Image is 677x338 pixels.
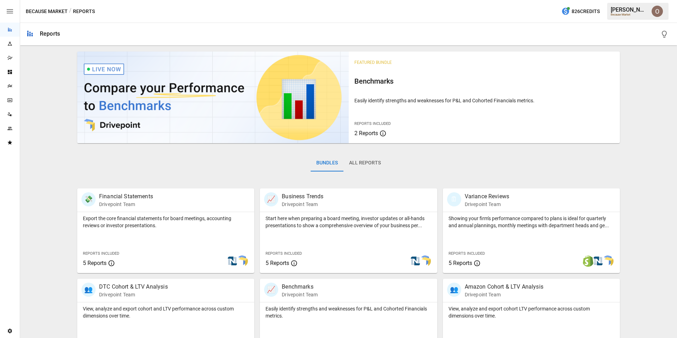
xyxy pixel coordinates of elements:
[465,283,543,291] p: Amazon Cohort & LTV Analysis
[420,255,431,267] img: smart model
[264,283,278,297] div: 📈
[99,283,168,291] p: DTC Cohort & LTV Analysis
[354,97,615,104] p: Easily identify strengths and weaknesses for P&L and Cohorted Financials metrics.
[611,13,647,16] div: Because Market
[602,255,614,267] img: smart model
[81,283,96,297] div: 👥
[26,7,68,16] button: Because Market
[449,305,614,319] p: View, analyze and export cohort LTV performance across custom dimensions over time.
[447,283,461,297] div: 👥
[83,251,119,256] span: Reports Included
[652,6,663,17] img: Oleksii Flok
[592,255,604,267] img: netsuite
[583,255,594,267] img: shopify
[266,260,289,266] span: 5 Reports
[266,251,302,256] span: Reports Included
[410,255,421,267] img: netsuite
[449,215,614,229] p: Showing your firm's performance compared to plans is ideal for quarterly and annual plannings, mo...
[282,283,318,291] p: Benchmarks
[449,251,485,256] span: Reports Included
[77,52,349,143] img: video thumbnail
[354,60,392,65] span: Featured Bundle
[99,291,168,298] p: Drivepoint Team
[83,260,106,266] span: 5 Reports
[264,192,278,206] div: 📈
[40,30,60,37] div: Reports
[237,255,248,267] img: smart model
[559,5,603,18] button: 826Credits
[83,215,249,229] p: Export the core financial statements for board meetings, accounting reviews or investor presentat...
[343,155,386,171] button: All Reports
[99,192,153,201] p: Financial Statements
[354,76,615,87] h6: Benchmarks
[81,192,96,206] div: 💸
[83,305,249,319] p: View, analyze and export cohort and LTV performance across custom dimensions over time.
[447,192,461,206] div: 🗓
[647,1,667,21] button: Oleksii Flok
[282,291,318,298] p: Drivepoint Team
[311,155,343,171] button: Bundles
[465,201,509,208] p: Drivepoint Team
[465,291,543,298] p: Drivepoint Team
[266,215,431,229] p: Start here when preparing a board meeting, investor updates or all-hands presentations to show a ...
[611,6,647,13] div: [PERSON_NAME]
[572,7,600,16] span: 826 Credits
[266,305,431,319] p: Easily identify strengths and weaknesses for P&L and Cohorted Financials metrics.
[99,201,153,208] p: Drivepoint Team
[354,130,378,137] span: 2 Reports
[449,260,472,266] span: 5 Reports
[282,192,323,201] p: Business Trends
[227,255,238,267] img: netsuite
[354,121,391,126] span: Reports Included
[282,201,323,208] p: Drivepoint Team
[69,7,72,16] div: /
[465,192,509,201] p: Variance Reviews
